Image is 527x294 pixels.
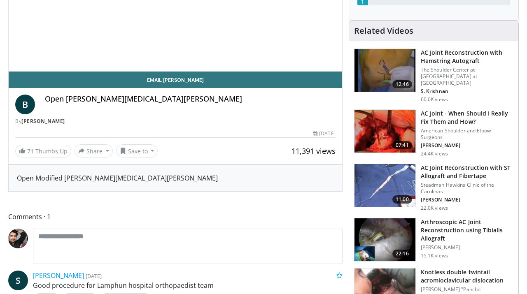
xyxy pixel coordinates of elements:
p: 22.0K views [421,205,448,211]
span: 11,391 views [291,146,336,156]
span: 11:00 [392,195,412,204]
img: mazz_3.png.150x105_q85_crop-smart_upscale.jpg [354,110,415,153]
a: B [15,95,35,114]
a: 11:00 AC Joint Reconstruction with ST Allograft and Fibertape Steadman Hawkins Clinic of the Caro... [354,164,513,211]
a: Email [PERSON_NAME] [9,72,342,88]
p: The Shoulder Center at [GEOGRAPHIC_DATA] at [GEOGRAPHIC_DATA] [421,67,513,86]
a: 22:16 Arthroscopic AC Joint Reconstruction using Tibialis Allograft [PERSON_NAME] 15.1K views [354,218,513,262]
div: Open Modified [PERSON_NAME][MEDICAL_DATA][PERSON_NAME] [17,173,334,183]
span: 07:41 [392,141,412,149]
p: 60.0K views [421,96,448,103]
div: [DATE] [313,130,335,137]
span: 71 [27,147,34,155]
p: 15.1K views [421,252,448,259]
h3: Knotless double twintail acromioclavicular dislocation [421,268,513,285]
button: Share [75,144,113,157]
h4: Related Videos [354,26,413,36]
a: 07:41 AC Joint - When Should I Really Fix Them and How? American Shoulder and Elbow Surgeons [PER... [354,109,513,157]
div: By [15,118,336,125]
small: [DATE] [86,272,102,280]
p: [PERSON_NAME] [421,142,513,149]
img: 325549_0000_1.png.150x105_q85_crop-smart_upscale.jpg [354,164,415,207]
a: [PERSON_NAME] [33,271,84,280]
h3: Arthroscopic AC Joint Reconstruction using Tibialis Allograft [421,218,513,243]
h4: Open [PERSON_NAME][MEDICAL_DATA][PERSON_NAME] [45,95,336,104]
span: 22:16 [392,250,412,258]
h3: AC Joint - When Should I Really Fix Them and How? [421,109,513,126]
p: Good procedure for Lamphun hospital orthopaedist team [33,280,343,290]
p: [PERSON_NAME] [421,197,513,203]
a: 71 Thumbs Up [15,145,71,157]
img: 134172_0000_1.png.150x105_q85_crop-smart_upscale.jpg [354,49,415,92]
p: 24.4K views [421,150,448,157]
p: American Shoulder and Elbow Surgeons [421,127,513,141]
a: 12:46 AC Joint Reconstruction with Hamstring Autograft The Shoulder Center at [GEOGRAPHIC_DATA] a... [354,49,513,103]
p: [PERSON_NAME] [421,244,513,251]
a: [PERSON_NAME] [21,118,65,125]
span: Comments 1 [8,211,343,222]
span: 12:46 [392,80,412,88]
img: 579723_3.png.150x105_q85_crop-smart_upscale.jpg [354,218,415,261]
p: Steadman Hawkins Clinic of the Carolinas [421,182,513,195]
h3: AC Joint Reconstruction with Hamstring Autograft [421,49,513,65]
img: Avatar [8,229,28,248]
p: S. Krishnan [421,88,513,95]
button: Save to [116,144,158,157]
h3: AC Joint Reconstruction with ST Allograft and Fibertape [421,164,513,180]
a: S [8,271,28,290]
